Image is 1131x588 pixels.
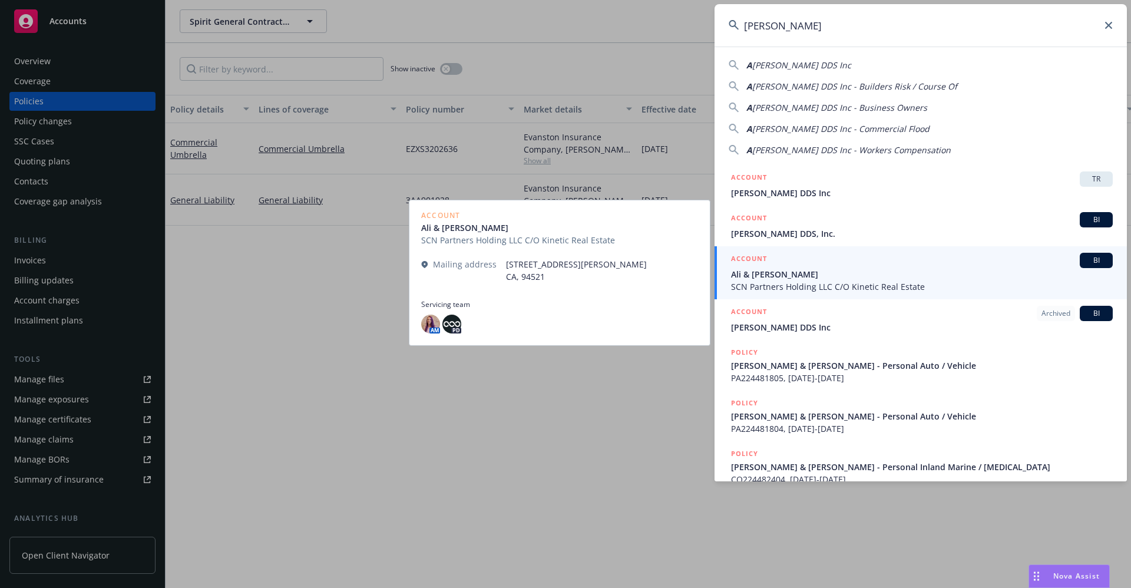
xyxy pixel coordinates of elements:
button: Nova Assist [1029,564,1110,588]
span: CO224482404, [DATE]-[DATE] [731,473,1113,485]
span: [PERSON_NAME] DDS Inc - Business Owners [752,102,927,113]
h5: POLICY [731,448,758,460]
a: POLICY[PERSON_NAME] & [PERSON_NAME] - Personal Auto / VehiclePA224481804, [DATE]-[DATE] [715,391,1127,441]
a: POLICY[PERSON_NAME] & [PERSON_NAME] - Personal Inland Marine / [MEDICAL_DATA]CO224482404, [DATE]-... [715,441,1127,492]
span: BI [1084,214,1108,225]
span: Nova Assist [1053,571,1100,581]
span: PA224481805, [DATE]-[DATE] [731,372,1113,384]
span: [PERSON_NAME] & [PERSON_NAME] - Personal Auto / Vehicle [731,359,1113,372]
span: TR [1084,174,1108,184]
a: ACCOUNTTR[PERSON_NAME] DDS Inc [715,165,1127,206]
h5: ACCOUNT [731,212,767,226]
span: [PERSON_NAME] DDS Inc [731,187,1113,199]
span: [PERSON_NAME] & [PERSON_NAME] - Personal Auto / Vehicle [731,410,1113,422]
span: BI [1084,308,1108,319]
a: ACCOUNTBIAli & [PERSON_NAME]SCN Partners Holding LLC C/O Kinetic Real Estate [715,246,1127,299]
input: Search... [715,4,1127,47]
span: A [746,144,752,156]
span: [PERSON_NAME] DDS Inc - Builders Risk / Course Of [752,81,957,92]
span: SCN Partners Holding LLC C/O Kinetic Real Estate [731,280,1113,293]
span: A [746,60,752,71]
span: [PERSON_NAME] DDS Inc - Commercial Flood [752,123,930,134]
h5: ACCOUNT [731,306,767,320]
span: Ali & [PERSON_NAME] [731,268,1113,280]
a: ACCOUNTArchivedBI[PERSON_NAME] DDS Inc [715,299,1127,340]
span: [PERSON_NAME] DDS Inc [731,321,1113,333]
a: POLICY[PERSON_NAME] & [PERSON_NAME] - Personal Auto / VehiclePA224481805, [DATE]-[DATE] [715,340,1127,391]
span: [PERSON_NAME] DDS Inc [752,60,851,71]
h5: POLICY [731,397,758,409]
span: BI [1084,255,1108,266]
span: [PERSON_NAME] DDS Inc - Workers Compensation [752,144,951,156]
div: Drag to move [1029,565,1044,587]
h5: ACCOUNT [731,253,767,267]
span: A [746,102,752,113]
span: [PERSON_NAME] & [PERSON_NAME] - Personal Inland Marine / [MEDICAL_DATA] [731,461,1113,473]
a: ACCOUNTBI[PERSON_NAME] DDS, Inc. [715,206,1127,246]
h5: POLICY [731,346,758,358]
span: [PERSON_NAME] DDS, Inc. [731,227,1113,240]
span: Archived [1041,308,1070,319]
span: A [746,81,752,92]
span: A [746,123,752,134]
span: PA224481804, [DATE]-[DATE] [731,422,1113,435]
h5: ACCOUNT [731,171,767,186]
